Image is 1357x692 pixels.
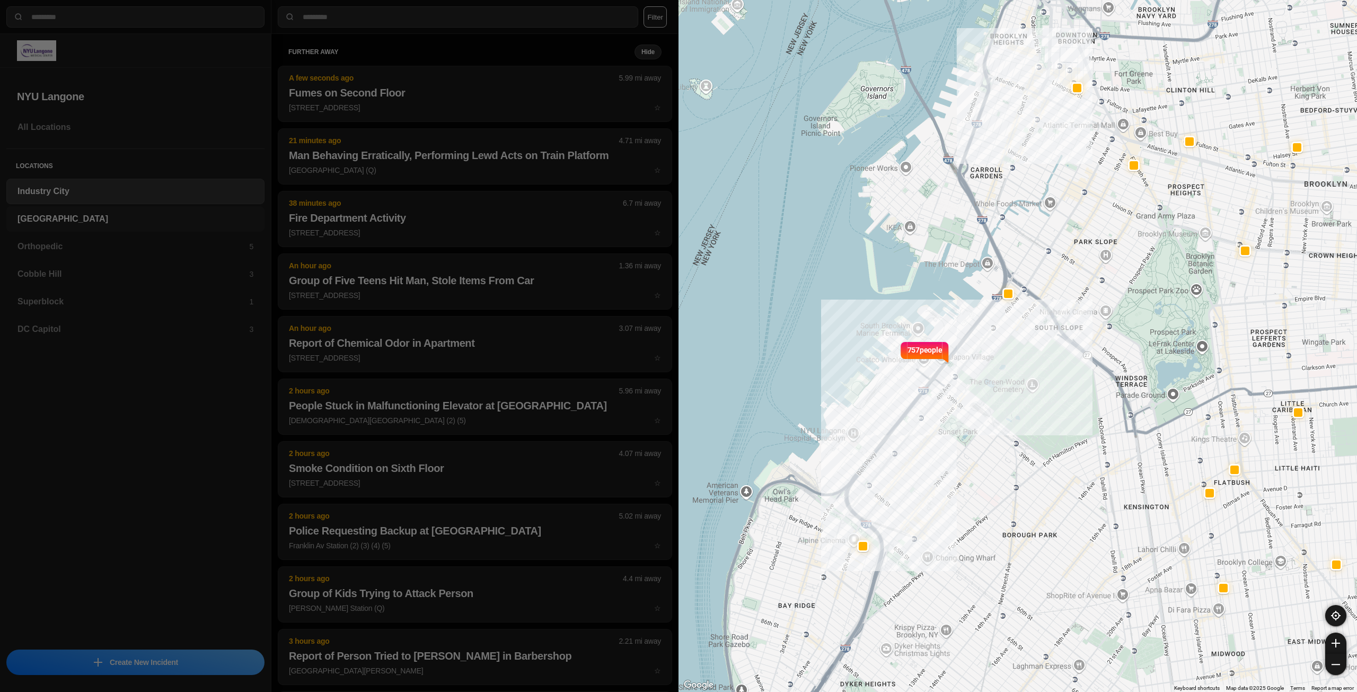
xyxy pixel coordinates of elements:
h3: DC Capitol [17,323,249,336]
span: star [654,667,661,675]
p: 5 [249,241,253,252]
a: 38 minutes ago6.7 mi awayFire Department Activity[STREET_ADDRESS]star [278,228,672,237]
img: zoom-in [1332,639,1340,647]
button: Hide [635,45,662,59]
button: An hour ago1.36 mi awayGroup of Five Teens Hit Man, Stole Items From Car[STREET_ADDRESS]star [278,253,672,310]
p: 2 hours ago [289,386,619,396]
p: [STREET_ADDRESS] [289,353,661,363]
a: 2 hours ago4.4 mi awayGroup of Kids Trying to Attack Person[PERSON_NAME] Station (Q)star [278,603,672,612]
a: DC Capitol3 [6,317,265,342]
p: A few seconds ago [289,73,619,83]
p: 757 people [907,345,942,368]
p: 6.7 mi away [623,198,661,208]
button: 21 minutes ago4.71 mi awayMan Behaving Erratically, Performing Lewd Acts on Train Platform[GEOGRA... [278,128,672,185]
h2: Report of Person Tried to [PERSON_NAME] in Barbershop [289,649,661,663]
button: Keyboard shortcuts [1174,685,1220,692]
p: 2.21 mi away [619,636,661,646]
a: 2 hours ago5.96 mi awayPeople Stuck in Malfunctioning Elevator at [GEOGRAPHIC_DATA][DEMOGRAPHIC_D... [278,416,672,425]
img: recenter [1331,611,1341,620]
a: Open this area in Google Maps (opens a new window) [681,678,716,692]
p: An hour ago [289,260,619,271]
img: notch [942,340,950,364]
a: An hour ago1.36 mi awayGroup of Five Teens Hit Man, Stole Items From Car[STREET_ADDRESS]star [278,291,672,300]
h2: Man Behaving Erratically, Performing Lewd Acts on Train Platform [289,148,661,163]
button: 2 hours ago4.4 mi awayGroup of Kids Trying to Attack Person[PERSON_NAME] Station (Q)star [278,566,672,623]
p: [STREET_ADDRESS] [289,102,661,113]
a: 3 hours ago2.21 mi awayReport of Person Tried to [PERSON_NAME] in Barbershop[GEOGRAPHIC_DATA][PER... [278,666,672,675]
p: Create New Incident [110,657,178,668]
p: 4.07 mi away [619,448,661,459]
img: search [13,12,24,22]
p: 21 minutes ago [289,135,619,146]
h5: Locations [6,149,265,179]
p: [GEOGRAPHIC_DATA][PERSON_NAME] [289,665,661,676]
a: An hour ago3.07 mi awayReport of Chemical Odor in Apartment[STREET_ADDRESS]star [278,353,672,362]
span: star [654,103,661,112]
p: 2 hours ago [289,511,619,521]
button: A few seconds ago5.99 mi awayFumes on Second Floor[STREET_ADDRESS]star [278,66,672,122]
button: zoom-out [1325,654,1346,675]
p: 3 [249,269,253,279]
p: 1 [249,296,253,307]
h2: Police Requesting Backup at [GEOGRAPHIC_DATA] [289,523,661,538]
h2: Group of Kids Trying to Attack Person [289,586,661,601]
p: [STREET_ADDRESS] [289,290,661,301]
button: 2 hours ago5.02 mi awayPolice Requesting Backup at [GEOGRAPHIC_DATA]Franklin Av Station (2) (3) (... [278,504,672,560]
h2: Report of Chemical Odor in Apartment [289,336,661,351]
a: 21 minutes ago4.71 mi awayMan Behaving Erratically, Performing Lewd Acts on Train Platform[GEOGRA... [278,165,672,174]
img: search [285,12,295,22]
h2: Smoke Condition on Sixth Floor [289,461,661,476]
a: Industry City [6,179,265,204]
p: 4.4 mi away [623,573,661,584]
a: Report a map error [1311,685,1354,691]
h3: Cobble Hill [17,268,249,281]
span: star [654,541,661,550]
p: An hour ago [289,323,619,334]
p: 1.36 mi away [619,260,661,271]
h3: Superblock [17,295,249,308]
p: 5.96 mi away [619,386,661,396]
a: Orthopedic5 [6,234,265,259]
p: 3 [249,324,253,335]
h2: People Stuck in Malfunctioning Elevator at [GEOGRAPHIC_DATA] [289,398,661,413]
button: 2 hours ago5.96 mi awayPeople Stuck in Malfunctioning Elevator at [GEOGRAPHIC_DATA][DEMOGRAPHIC_D... [278,379,672,435]
img: Google [681,678,716,692]
img: notch [900,340,907,364]
button: zoom-in [1325,633,1346,654]
p: [GEOGRAPHIC_DATA] (Q) [289,165,661,176]
p: Franklin Av Station (2) (3) (4) (5) [289,540,661,551]
h2: Fire Department Activity [289,211,661,225]
button: 38 minutes ago6.7 mi awayFire Department Activity[STREET_ADDRESS]star [278,191,672,247]
p: 3 hours ago [289,636,619,646]
p: [STREET_ADDRESS] [289,478,661,488]
span: star [654,604,661,612]
p: 2 hours ago [289,573,623,584]
button: 2 hours ago4.07 mi awaySmoke Condition on Sixth Floor[STREET_ADDRESS]star [278,441,672,497]
a: 2 hours ago5.02 mi awayPolice Requesting Backup at [GEOGRAPHIC_DATA]Franklin Av Station (2) (3) (... [278,541,672,550]
button: An hour ago3.07 mi awayReport of Chemical Odor in Apartment[STREET_ADDRESS]star [278,316,672,372]
button: iconCreate New Incident [6,650,265,675]
p: [PERSON_NAME] Station (Q) [289,603,661,614]
h3: All Locations [17,121,253,134]
p: 3.07 mi away [619,323,661,334]
button: recenter [1325,605,1346,626]
h3: Orthopedic [17,240,249,253]
span: star [654,229,661,237]
h5: further away [288,48,635,56]
span: star [654,166,661,174]
span: star [654,354,661,362]
p: 38 minutes ago [289,198,623,208]
h2: Group of Five Teens Hit Man, Stole Items From Car [289,273,661,288]
h2: Fumes on Second Floor [289,85,661,100]
a: Superblock1 [6,289,265,314]
span: star [654,479,661,487]
a: A few seconds ago5.99 mi awayFumes on Second Floor[STREET_ADDRESS]star [278,103,672,112]
a: Terms (opens in new tab) [1290,685,1305,691]
a: [GEOGRAPHIC_DATA] [6,206,265,232]
p: [DEMOGRAPHIC_DATA][GEOGRAPHIC_DATA] (2) (5) [289,415,661,426]
a: All Locations [6,115,265,140]
button: Filter [644,6,667,28]
p: 5.99 mi away [619,73,661,83]
h3: Industry City [17,185,253,198]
